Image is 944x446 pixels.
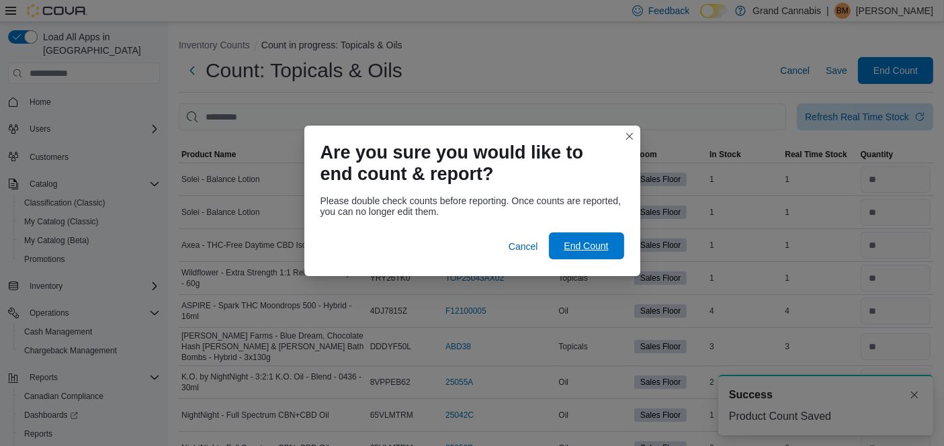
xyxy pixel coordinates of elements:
[320,195,624,217] div: Please double check counts before reporting. Once counts are reported, you can no longer edit them.
[503,233,544,260] button: Cancel
[621,128,638,144] button: Closes this modal window
[509,240,538,253] span: Cancel
[549,232,624,259] button: End Count
[320,142,613,185] h1: Are you sure you would like to end count & report?
[564,239,608,253] span: End Count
